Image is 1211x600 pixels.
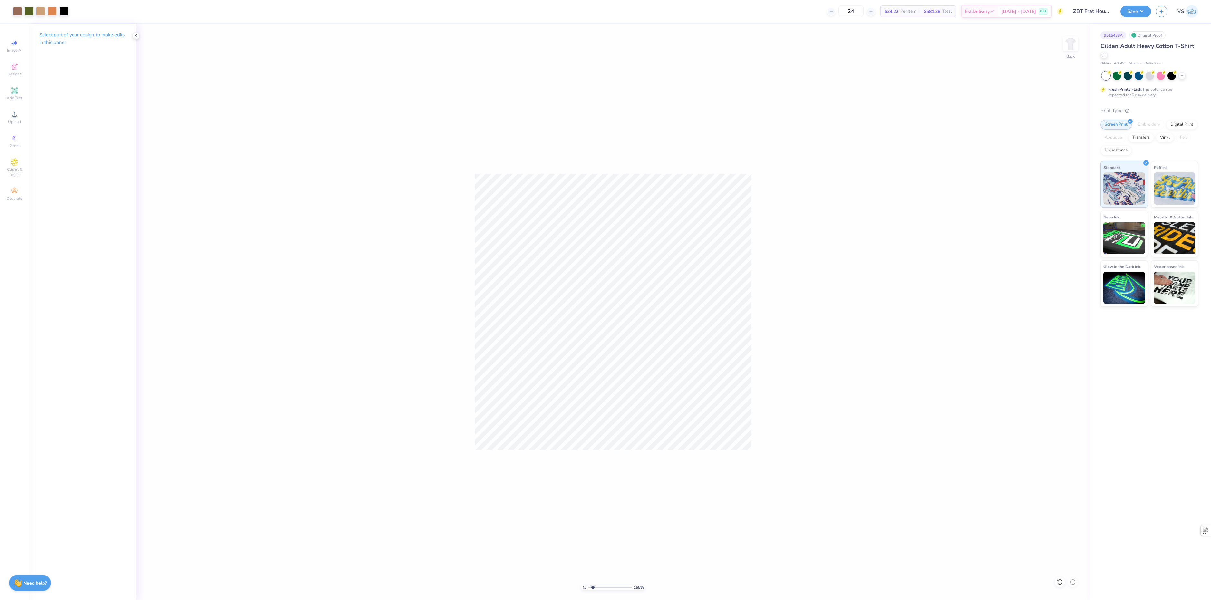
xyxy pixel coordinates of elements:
strong: Fresh Prints Flash: [1108,87,1142,92]
span: VS [1177,8,1184,15]
span: Metallic & Glitter Ink [1154,214,1192,220]
span: Total [942,8,952,15]
div: Applique [1100,133,1126,142]
div: Digital Print [1166,120,1197,130]
span: Clipart & logos [3,167,26,177]
div: Transfers [1128,133,1154,142]
span: FREE [1040,9,1047,14]
img: Puff Ink [1154,172,1196,205]
p: Select part of your design to make edits in this panel [39,31,126,46]
input: Untitled Design [1068,5,1116,18]
strong: Need help? [24,580,47,586]
div: Screen Print [1100,120,1132,130]
span: [DATE] - [DATE] [1001,8,1036,15]
span: $581.28 [924,8,940,15]
span: Upload [8,119,21,124]
span: Per Item [900,8,916,15]
div: This color can be expedited for 5 day delivery. [1108,86,1187,98]
input: – – [838,5,864,17]
div: Print Type [1100,107,1198,114]
button: Save [1120,6,1151,17]
div: # 515438A [1100,31,1126,39]
div: Vinyl [1156,133,1174,142]
span: 165 % [634,585,644,590]
span: Decorate [7,196,22,201]
img: Water based Ink [1154,272,1196,304]
span: Neon Ink [1103,214,1119,220]
div: Rhinestones [1100,146,1132,155]
a: VS [1177,5,1198,18]
div: Back [1066,53,1075,59]
img: Metallic & Glitter Ink [1154,222,1196,254]
div: Embroidery [1134,120,1164,130]
span: Image AI [7,48,22,53]
span: $24.22 [885,8,898,15]
span: Water based Ink [1154,263,1184,270]
div: Original Proof [1129,31,1166,39]
img: Standard [1103,172,1145,205]
span: Gildan [1100,61,1111,66]
span: Add Text [7,95,22,101]
img: Back [1064,37,1077,50]
span: Puff Ink [1154,164,1167,171]
span: Standard [1103,164,1120,171]
span: Gildan Adult Heavy Cotton T-Shirt [1100,42,1194,50]
span: Greek [10,143,20,148]
span: Glow in the Dark Ink [1103,263,1140,270]
span: Designs [7,72,22,77]
img: Glow in the Dark Ink [1103,272,1145,304]
div: Foil [1176,133,1191,142]
span: Minimum Order: 24 + [1129,61,1161,66]
img: Neon Ink [1103,222,1145,254]
span: # G500 [1114,61,1126,66]
img: Volodymyr Sobko [1186,5,1198,18]
span: Est. Delivery [965,8,990,15]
